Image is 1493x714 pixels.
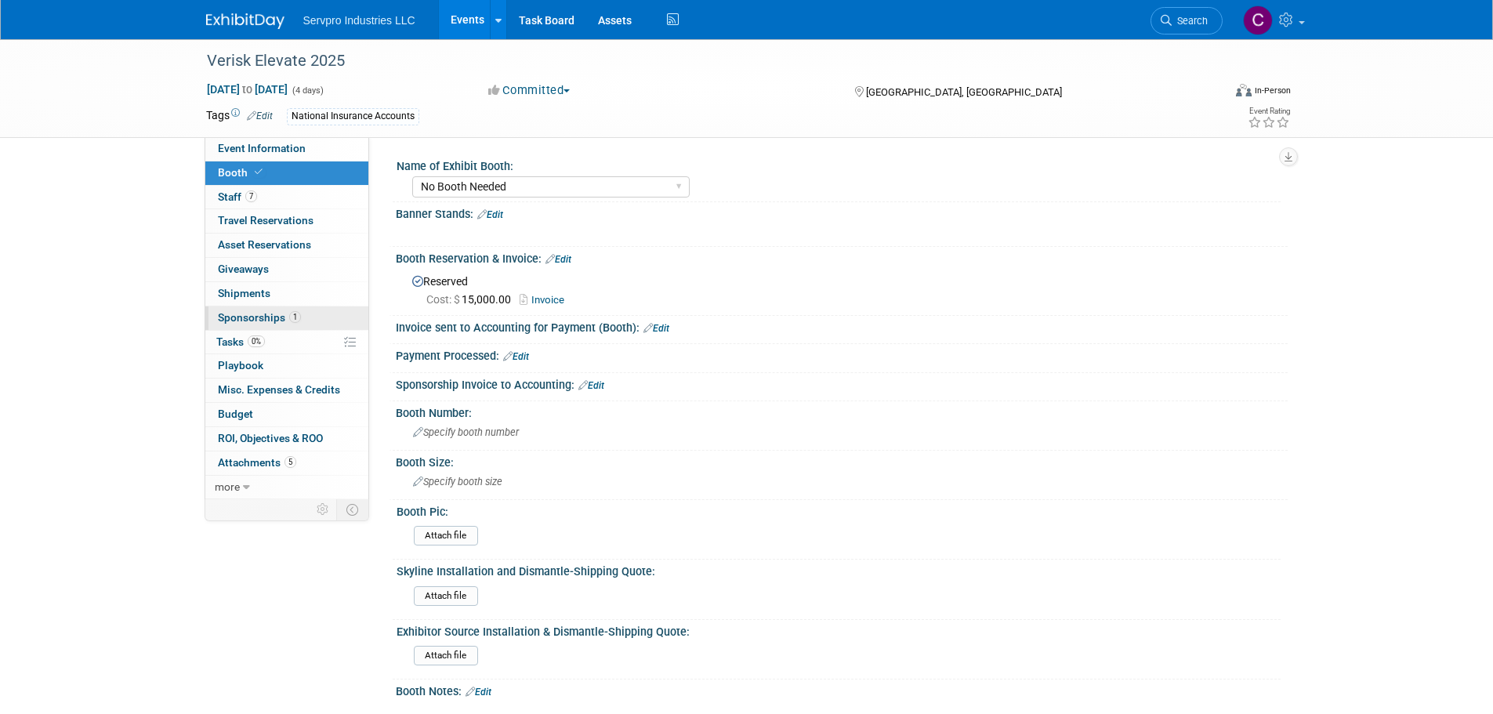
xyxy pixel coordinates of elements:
div: Event Format [1130,82,1292,105]
a: Edit [466,687,491,698]
a: Event Information [205,137,368,161]
div: Payment Processed: [396,344,1288,364]
span: Asset Reservations [218,238,311,251]
span: 5 [284,456,296,468]
a: Edit [503,351,529,362]
div: Booth Number: [396,401,1288,421]
span: Shipments [218,287,270,299]
button: Committed [483,82,576,99]
span: Misc. Expenses & Credits [218,383,340,396]
div: Sponsorship Invoice to Accounting: [396,373,1288,393]
span: 1 [289,311,301,323]
a: Search [1151,7,1223,34]
span: Sponsorships [218,311,301,324]
span: Cost: $ [426,293,462,306]
span: Staff [218,190,257,203]
div: In-Person [1254,85,1291,96]
a: Travel Reservations [205,209,368,233]
a: Shipments [205,282,368,306]
span: [DATE] [DATE] [206,82,288,96]
div: Name of Exhibit Booth: [397,154,1281,174]
span: Search [1172,15,1208,27]
div: Invoice sent to Accounting for Payment (Booth): [396,316,1288,336]
div: Booth Pic: [397,500,1281,520]
a: Attachments5 [205,451,368,475]
div: Skyline Installation and Dismantle-Shipping Quote: [397,560,1281,579]
a: Edit [477,209,503,220]
a: Asset Reservations [205,234,368,257]
a: Giveaways [205,258,368,281]
span: 15,000.00 [426,293,517,306]
span: Budget [218,408,253,420]
a: Booth [205,161,368,185]
td: Tags [206,107,273,125]
span: more [215,480,240,493]
div: Booth Reservation & Invoice: [396,247,1288,267]
span: ROI, Objectives & ROO [218,432,323,444]
div: Booth Notes: [396,680,1288,700]
span: 7 [245,190,257,202]
div: Exhibitor Source Installation & Dismantle-Shipping Quote: [397,620,1281,640]
div: National Insurance Accounts [287,108,419,125]
span: Playbook [218,359,263,371]
div: Booth Size: [396,451,1288,470]
a: more [205,476,368,499]
span: to [240,83,255,96]
a: Staff7 [205,186,368,209]
a: Edit [545,254,571,265]
a: Budget [205,403,368,426]
span: 0% [248,335,265,347]
div: Event Rating [1248,107,1290,115]
a: Misc. Expenses & Credits [205,379,368,402]
span: Event Information [218,142,306,154]
span: (4 days) [291,85,324,96]
a: ROI, Objectives & ROO [205,427,368,451]
span: Servpro Industries LLC [303,14,415,27]
img: Chris Chassagneux [1243,5,1273,35]
a: Invoice [520,294,572,306]
span: Booth [218,166,266,179]
span: [GEOGRAPHIC_DATA], [GEOGRAPHIC_DATA] [866,86,1062,98]
img: Format-Inperson.png [1236,84,1252,96]
span: Tasks [216,335,265,348]
a: Sponsorships1 [205,306,368,330]
span: Attachments [218,456,296,469]
span: Specify booth size [413,476,502,487]
td: Personalize Event Tab Strip [310,499,337,520]
img: ExhibitDay [206,13,284,29]
div: Reserved [408,270,1276,308]
a: Edit [247,111,273,121]
a: Playbook [205,354,368,378]
div: Verisk Elevate 2025 [201,47,1199,75]
div: Banner Stands: [396,202,1288,223]
a: Edit [578,380,604,391]
td: Toggle Event Tabs [336,499,368,520]
span: Travel Reservations [218,214,313,227]
a: Tasks0% [205,331,368,354]
span: Specify booth number [413,426,519,438]
span: Giveaways [218,263,269,275]
i: Booth reservation complete [255,168,263,176]
a: Edit [643,323,669,334]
